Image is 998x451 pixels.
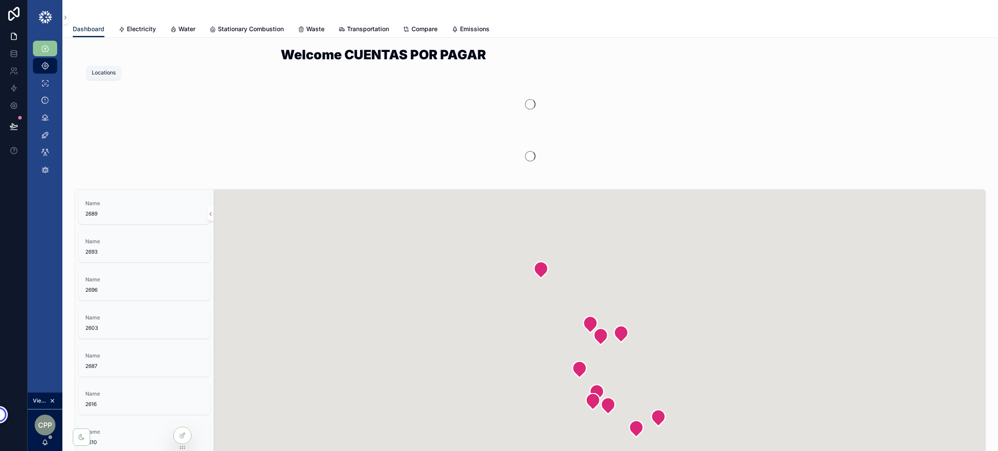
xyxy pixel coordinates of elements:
span: Dashboard [73,25,104,33]
img: App logo [38,10,52,24]
span: Name [85,314,203,321]
h1: Welcome CUENTAS POR PAGAR [281,48,780,61]
span: Name [85,238,203,245]
span: Waste [306,25,324,33]
a: Name2616 [78,383,210,415]
span: Name [85,428,203,435]
a: Name2689 [78,193,210,224]
div: scrollable content [28,35,62,189]
a: Name2696 [78,269,210,300]
span: Transportation [347,25,389,33]
a: Name2603 [78,307,210,338]
a: Emissions [451,21,489,39]
span: 2610 [85,439,203,446]
span: Electricity [127,25,156,33]
span: Name [85,390,203,397]
span: CPP [38,420,52,430]
span: Water [178,25,195,33]
span: Compare [412,25,437,33]
a: Waste [298,21,324,39]
span: 2603 [85,325,203,332]
span: Name [85,352,203,359]
span: Viewing as CUENTAS POR PAGAR [33,397,48,404]
span: Emissions [460,25,489,33]
span: 2616 [85,401,203,408]
span: Name [85,200,203,207]
a: Name2687 [78,345,210,377]
span: 2687 [85,363,203,370]
a: Electricity [118,21,156,39]
span: 2689 [85,210,203,217]
span: Name [85,276,203,283]
a: Dashboard [73,21,104,38]
a: Compare [403,21,437,39]
a: Stationary Combustion [209,21,284,39]
span: 2693 [85,248,203,255]
span: Stationary Combustion [218,25,284,33]
span: 2696 [85,287,203,293]
a: Name2693 [78,231,210,262]
div: Locations [92,69,116,76]
a: Water [170,21,195,39]
a: Transportation [338,21,389,39]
